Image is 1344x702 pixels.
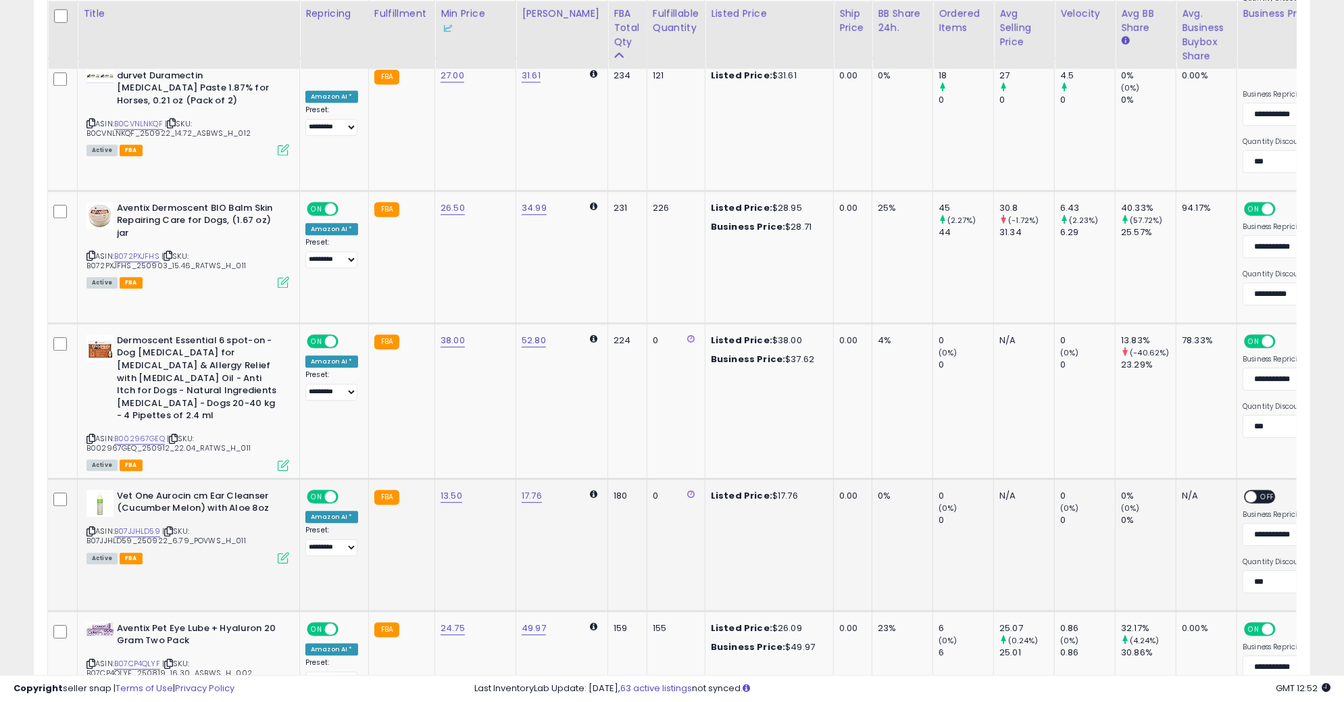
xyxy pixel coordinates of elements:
[308,491,325,502] span: ON
[878,622,922,634] div: 23%
[1060,635,1079,646] small: (0%)
[1121,94,1176,106] div: 0%
[86,277,118,289] span: All listings currently available for purchase on Amazon
[86,658,252,678] span: | SKU: B07CP4QLYF_250819_16.30_ASBWS_H_002
[1243,90,1341,99] label: Business Repricing Strategy:
[305,511,358,523] div: Amazon AI *
[1060,359,1115,371] div: 0
[1243,402,1341,411] label: Quantity Discount Strategy:
[117,202,281,243] b: Aventix Dermoscent BIO Balm Skin Repairing Care for Dogs, (1.67 oz) jar
[999,94,1054,106] div: 0
[441,334,465,347] a: 38.00
[86,251,246,271] span: | SKU: B072PXJFHS_250903_15.46_RATWS_H_011
[117,490,281,518] b: Vet One Aurocin cm Ear Cleanser (Cucumber Melon) with Aloe 8oz
[999,647,1054,659] div: 25.01
[337,203,358,214] span: OFF
[711,201,772,214] b: Listed Price:
[441,622,465,635] a: 24.75
[711,622,772,634] b: Listed Price:
[1121,226,1176,239] div: 25.57%
[86,622,289,695] div: ASIN:
[441,69,464,82] a: 27.00
[711,353,823,366] div: $37.62
[1243,643,1341,652] label: Business Repricing Strategy:
[839,334,862,347] div: 0.00
[114,251,159,262] a: B072PXJFHS
[114,658,160,670] a: B07CP4QLYF
[1182,490,1226,502] div: N/A
[653,334,695,347] div: 0
[114,526,160,537] a: B07JJHLD59
[939,503,957,513] small: (0%)
[711,641,785,653] b: Business Price:
[337,623,358,634] span: OFF
[839,6,866,34] div: Ship Price
[522,334,546,347] a: 52.80
[614,202,637,214] div: 231
[86,490,114,517] img: 21Wshh3AGUL._SL40_.jpg
[86,490,289,562] div: ASIN:
[117,70,281,111] b: durvet Duramectin [MEDICAL_DATA] Paste 1.87% for Horses, 0.21 oz (Pack of 2)
[522,69,541,82] a: 31.61
[86,433,251,453] span: | SKU: B002967GEQ_250912_22.04_RATWS_H_011
[653,70,695,82] div: 121
[999,490,1044,502] div: N/A
[1060,347,1079,358] small: (0%)
[939,334,993,347] div: 0
[1121,34,1129,47] small: Avg BB Share.
[305,91,358,103] div: Amazon AI *
[374,334,399,349] small: FBA
[1069,215,1098,226] small: (2.23%)
[1182,70,1226,82] div: 0.00%
[1130,347,1169,358] small: (-40.62%)
[117,622,281,651] b: Aventix Pet Eye Lube + Hyaluron 20 Gram Two Pack
[441,6,510,34] div: Min Price
[337,491,358,502] span: OFF
[308,203,325,214] span: ON
[1182,202,1226,214] div: 94.17%
[86,70,289,155] div: ASIN:
[1243,137,1341,147] label: Quantity Discount Strategy:
[175,682,234,695] a: Privacy Policy
[374,202,399,217] small: FBA
[114,433,165,445] a: B002967GEQ
[1060,503,1079,513] small: (0%)
[86,70,114,82] img: 218gP6x5GjL._SL40_.jpg
[86,622,114,636] img: 41vrkAm78zL._SL40_.jpg
[441,22,454,35] img: InventoryLab Logo
[308,335,325,347] span: ON
[117,334,281,426] b: Dermoscent Essential 6 spot-on - Dog [MEDICAL_DATA] for [MEDICAL_DATA] & Allergy Relief with [MED...
[878,202,922,214] div: 25%
[711,353,785,366] b: Business Price:
[86,459,118,471] span: All listings currently available for purchase on Amazon
[999,70,1054,82] div: 27
[116,682,173,695] a: Terms of Use
[939,490,993,502] div: 0
[1121,503,1140,513] small: (0%)
[305,355,358,368] div: Amazon AI *
[305,658,358,688] div: Preset:
[374,622,399,637] small: FBA
[947,215,976,226] small: (2.27%)
[1245,203,1262,214] span: ON
[1274,335,1295,347] span: OFF
[522,201,547,215] a: 34.99
[305,105,358,136] div: Preset:
[878,490,922,502] div: 0%
[1121,202,1176,214] div: 40.33%
[939,635,957,646] small: (0%)
[1121,6,1170,34] div: Avg BB Share
[305,6,363,20] div: Repricing
[86,202,114,229] img: 41dA9Oz1VoL._SL40_.jpg
[939,359,993,371] div: 0
[999,6,1049,49] div: Avg Selling Price
[711,202,823,214] div: $28.95
[711,489,772,502] b: Listed Price:
[374,70,399,84] small: FBA
[711,220,785,233] b: Business Price:
[120,145,143,156] span: FBA
[939,647,993,659] div: 6
[305,223,358,235] div: Amazon AI *
[711,69,772,82] b: Listed Price:
[1121,622,1176,634] div: 32.17%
